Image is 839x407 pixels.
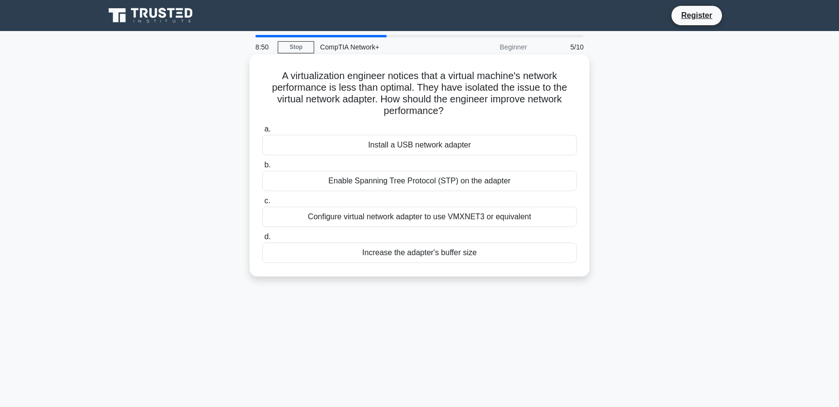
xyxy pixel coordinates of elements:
[448,37,533,57] div: Beginner
[264,196,270,205] span: c.
[278,41,314,53] a: Stop
[314,37,448,57] div: CompTIA Network+
[533,37,589,57] div: 5/10
[264,161,270,169] span: b.
[261,70,578,117] h5: A virtualization engineer notices that a virtual machine's network performance is less than optim...
[250,37,278,57] div: 8:50
[264,125,270,133] span: a.
[262,243,577,263] div: Increase the adapter's buffer size
[675,9,718,21] a: Register
[264,232,270,241] span: d.
[262,171,577,191] div: Enable Spanning Tree Protocol (STP) on the adapter
[262,207,577,227] div: Configure virtual network adapter to use VMXNET3 or equivalent
[262,135,577,155] div: Install a USB network adapter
